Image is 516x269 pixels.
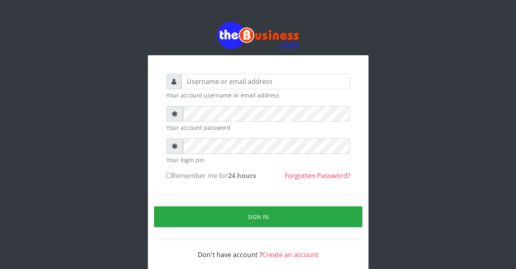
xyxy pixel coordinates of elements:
[166,171,256,181] label: Remember me for
[228,171,256,180] b: 24 hours
[166,123,350,132] small: Your account password
[166,240,350,260] div: Don't have account ?
[262,250,319,259] a: Create an account
[181,74,350,89] input: Username or email address
[285,171,350,180] a: Forgotten Password?
[166,91,350,99] small: Your account username or email address
[154,206,362,227] button: Sign in
[166,156,350,164] small: Your login pin
[166,173,172,178] input: Remember me for24 hours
